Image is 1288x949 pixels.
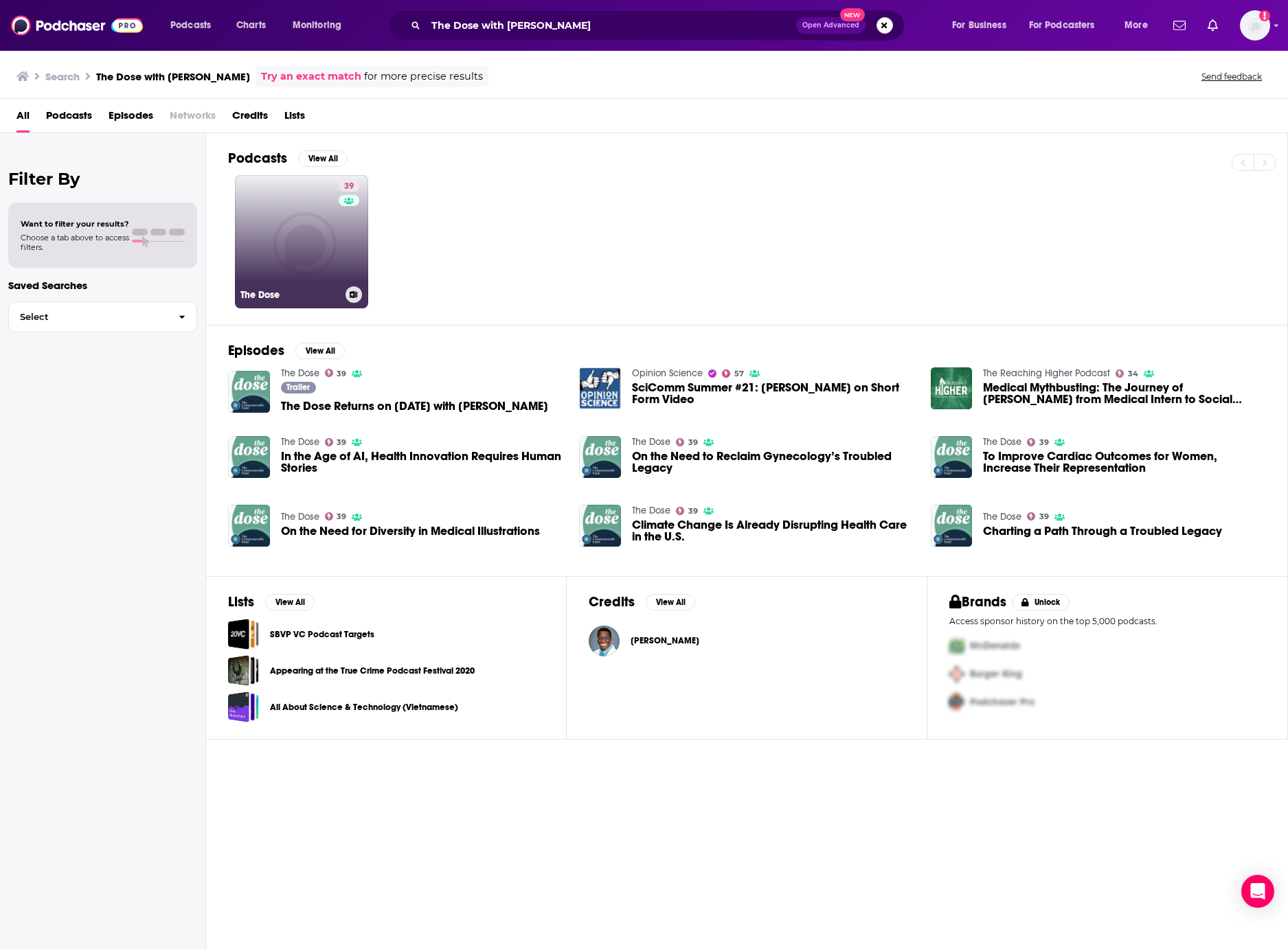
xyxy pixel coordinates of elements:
a: 39 [1027,512,1049,521]
a: Appearing at the True Crime Podcast Festival 2020 [270,663,475,678]
p: Saved Searches [8,279,197,292]
img: Climate Change Is Already Disrupting Health Care in the U.S. [579,505,621,547]
button: Select [8,301,197,332]
svg: Add a profile image [1259,10,1270,21]
img: Medical Mythbusting: The Journey of Dr. Joel Bervell from Medical Intern to Social Media Hero [931,367,973,409]
button: open menu [161,14,229,36]
h2: Episodes [228,342,284,359]
a: All About Science & Technology (Vietnamese) [270,700,458,715]
span: Choose a tab above to access filters. [21,233,129,252]
a: On the Need for Diversity in Medical Illustrations [281,525,540,537]
a: In the Age of AI, Health Innovation Requires Human Stories [281,450,563,474]
a: 39 [339,181,359,192]
span: 39 [1039,514,1049,520]
h2: Filter By [8,169,197,189]
button: open menu [283,14,359,36]
a: 39 [325,438,347,446]
a: EpisodesView All [228,342,345,359]
a: ListsView All [228,593,315,610]
span: On the Need to Reclaim Gynecology’s Troubled Legacy [632,450,914,474]
span: Podchaser Pro [970,696,1035,708]
a: Opinion Science [632,367,703,379]
a: The Dose [983,511,1021,523]
span: Appearing at the True Crime Podcast Festival 2020 [228,655,259,686]
input: Search podcasts, credits, & more... [426,14,796,36]
button: Send feedback [1197,71,1266,82]
button: Open AdvancedNew [796,17,866,34]
span: 39 [344,180,354,194]
a: All About Science & Technology (Vietnamese) [228,691,259,722]
a: 39 [1027,438,1049,446]
a: The Dose [983,436,1021,448]
span: The Dose Returns on [DATE] with [PERSON_NAME] [281,400,548,412]
a: On the Need to Reclaim Gynecology’s Troubled Legacy [579,436,621,478]
span: Climate Change Is Already Disrupting Health Care in the U.S. [632,519,914,542]
a: SBVP VC Podcast Targets [228,619,259,650]
span: 57 [734,371,744,377]
a: The Dose [281,367,319,379]
img: The Dose Returns on April 7th with Joel Bervell [228,371,270,413]
a: Podcasts [46,104,92,133]
span: 39 [337,514,346,520]
span: Select [9,312,168,321]
button: View All [295,343,345,359]
button: Joel BervellJoel Bervell [589,619,905,663]
a: CreditsView All [589,593,695,610]
a: Charting a Path Through a Troubled Legacy [983,525,1222,537]
span: McDonalds [970,640,1020,652]
span: Charts [236,16,266,35]
img: On the Need for Diversity in Medical Illustrations [228,505,270,547]
h2: Lists [228,593,254,610]
h3: Search [45,70,80,83]
a: Try an exact match [261,69,361,84]
span: More [1125,16,1148,35]
a: The Dose [632,436,670,448]
a: Show notifications dropdown [1168,14,1191,37]
img: First Pro Logo [944,632,970,660]
img: Charting a Path Through a Troubled Legacy [931,505,973,547]
a: 39 [676,438,698,446]
a: Episodes [109,104,153,133]
span: For Business [952,16,1006,35]
button: Unlock [1012,594,1070,610]
span: Networks [170,104,216,133]
span: Medical Mythbusting: The Journey of [PERSON_NAME] from Medical Intern to Social Media Hero [983,382,1265,405]
span: 39 [337,371,346,377]
img: SciComm Summer #21: Joel Bervell on Short Form Video [579,367,621,409]
h3: The Dose [240,289,340,301]
span: 39 [688,439,698,446]
a: PodcastsView All [228,150,348,167]
img: In the Age of AI, Health Innovation Requires Human Stories [228,436,270,478]
a: Credits [232,104,268,133]
img: To Improve Cardiac Outcomes for Women, Increase Their Representation [931,436,973,478]
button: open menu [942,14,1024,36]
a: The Dose [281,436,319,448]
span: SciComm Summer #21: [PERSON_NAME] on Short Form Video [632,382,914,405]
span: For Podcasters [1029,16,1095,35]
h2: Credits [589,593,635,610]
button: Show profile menu [1240,10,1270,41]
button: View All [265,594,315,610]
a: To Improve Cardiac Outcomes for Women, Increase Their Representation [983,450,1265,474]
button: open menu [1115,14,1165,36]
a: SciComm Summer #21: Joel Bervell on Short Form Video [632,382,914,405]
span: 39 [337,439,346,446]
a: SBVP VC Podcast Targets [270,627,374,642]
a: Charts [227,14,274,36]
span: Monitoring [293,16,341,35]
a: 34 [1116,369,1138,378]
a: The Dose Returns on April 7th with Joel Bervell [281,400,548,412]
